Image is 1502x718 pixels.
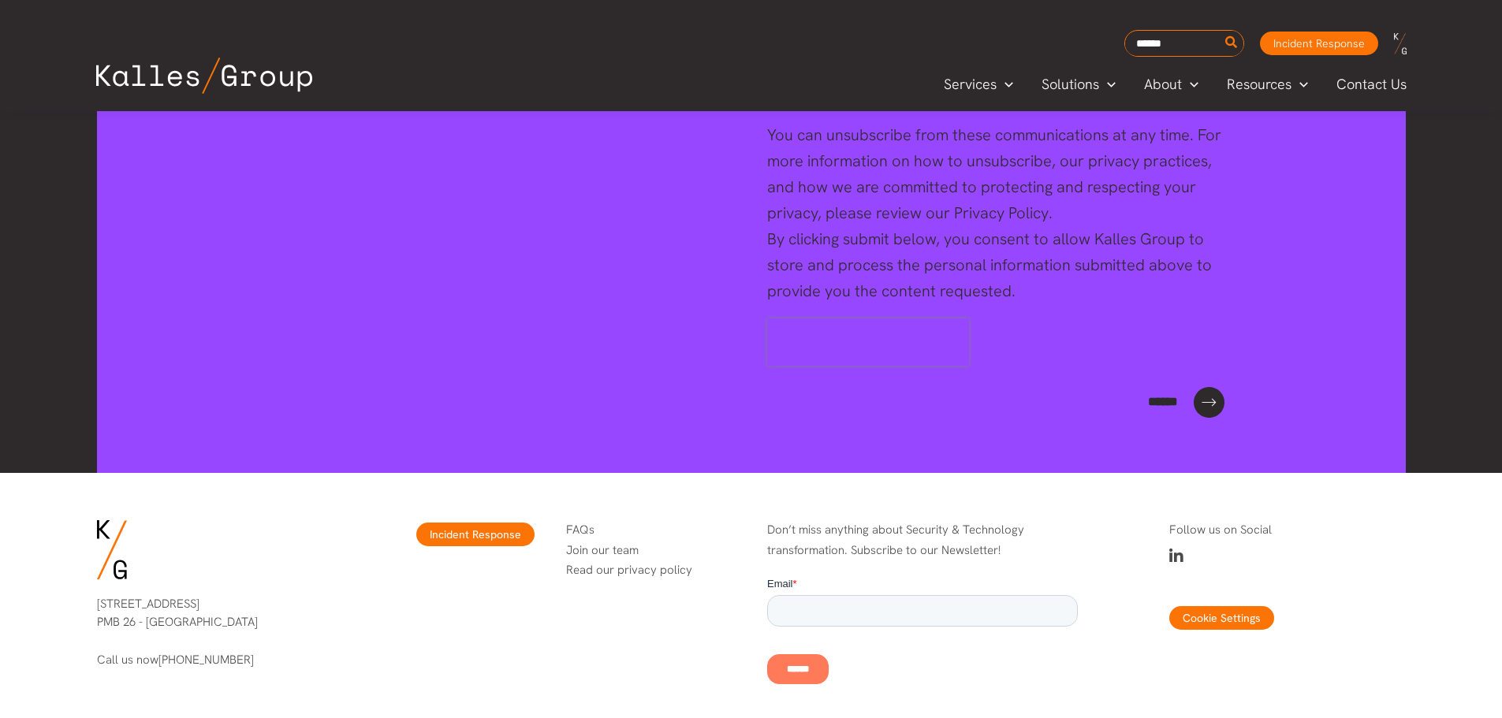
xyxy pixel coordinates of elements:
span: Resources [1227,73,1291,96]
span: Menu Toggle [1291,73,1308,96]
nav: Primary Site Navigation [930,71,1422,97]
a: ServicesMenu Toggle [930,73,1027,96]
span: Menu Toggle [997,73,1013,96]
span: Menu Toggle [1182,73,1198,96]
p: [STREET_ADDRESS] PMB 26 - [GEOGRAPHIC_DATA] [97,595,334,631]
span: Contact Us [1336,73,1407,96]
span: About [1144,73,1182,96]
a: SolutionsMenu Toggle [1027,73,1130,96]
img: KG-Logo-Signature [97,520,127,579]
a: Read our privacy policy [566,562,692,578]
button: Search [1222,31,1242,56]
img: Kalles Group [96,58,312,94]
div: By clicking submit below, you consent to allow Kalles Group to store and process the personal inf... [767,226,1224,304]
p: Follow us on Social [1169,520,1406,541]
a: AboutMenu Toggle [1130,73,1213,96]
a: ResourcesMenu Toggle [1213,73,1322,96]
iframe: Form 0 [767,576,1078,698]
a: [PHONE_NUMBER] [158,652,254,668]
a: Join our team [566,542,639,558]
button: Cookie Settings [1169,606,1274,630]
iframe: reCAPTCHA [767,318,969,366]
p: Don’t miss anything about Security & Technology transformation. Subscribe to our Newsletter! [767,520,1078,560]
a: Incident Response [1260,32,1378,55]
a: Contact Us [1322,73,1422,96]
span: Solutions [1042,73,1099,96]
span: Services [944,73,997,96]
span: Menu Toggle [1099,73,1116,96]
a: FAQs [566,522,594,538]
a: Incident Response [416,523,535,546]
div: You can unsubscribe from these communications at any time. For more information on how to unsubsc... [767,122,1224,226]
p: Call us now [97,651,334,669]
